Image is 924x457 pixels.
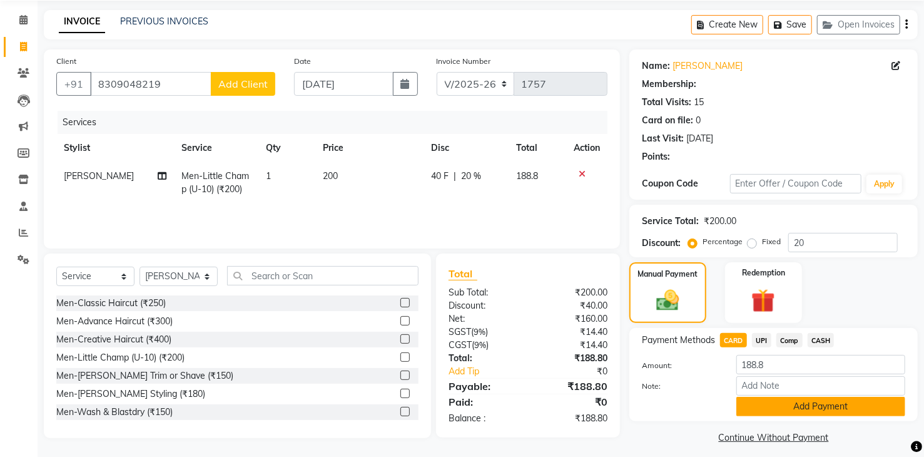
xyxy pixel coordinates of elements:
[642,114,693,127] div: Card on file:
[439,286,528,299] div: Sub Total:
[174,134,259,162] th: Service
[439,365,543,378] a: Add Tip
[454,170,456,183] span: |
[649,287,686,314] img: _cash.svg
[642,132,684,145] div: Last Visit:
[474,340,486,350] span: 9%
[638,269,698,280] label: Manual Payment
[566,134,607,162] th: Action
[528,412,617,425] div: ₹188.80
[752,333,771,347] span: UPI
[424,134,509,162] th: Disc
[703,236,743,247] label: Percentage
[673,59,743,73] a: [PERSON_NAME]
[509,134,566,162] th: Total
[742,267,785,279] label: Redemption
[696,114,701,127] div: 0
[474,327,485,337] span: 9%
[632,360,726,371] label: Amount:
[817,15,900,34] button: Open Invoices
[439,352,528,365] div: Total:
[267,170,272,182] span: 1
[56,388,205,401] div: Men-[PERSON_NAME] Styling (₹180)
[439,394,528,409] div: Paid:
[439,312,528,326] div: Net:
[56,297,166,310] div: Men-Classic Haircut (₹250)
[259,134,315,162] th: Qty
[720,333,747,347] span: CARD
[449,267,477,280] span: Total
[449,326,471,337] span: SGST
[686,132,713,145] div: [DATE]
[808,333,835,347] span: CASH
[439,379,528,394] div: Payable:
[632,381,726,392] label: Note:
[642,334,715,347] span: Payment Methods
[516,170,538,182] span: 188.8
[90,72,211,96] input: Search by Name/Mobile/Email/Code
[736,397,905,416] button: Add Payment
[59,11,105,33] a: INVOICE
[704,215,736,228] div: ₹200.00
[64,170,134,182] span: [PERSON_NAME]
[528,339,617,352] div: ₹14.40
[323,170,338,182] span: 200
[632,431,915,444] a: Continue Without Payment
[56,333,171,346] div: Men-Creative Haircut (₹400)
[642,215,699,228] div: Service Total:
[439,326,528,339] div: ( )
[694,96,704,109] div: 15
[543,365,617,378] div: ₹0
[439,412,528,425] div: Balance :
[439,339,528,352] div: ( )
[642,96,691,109] div: Total Visits:
[528,312,617,326] div: ₹160.00
[730,174,861,193] input: Enter Offer / Coupon Code
[56,315,173,328] div: Men-Advance Haircut (₹300)
[431,170,449,183] span: 40 F
[776,333,803,347] span: Comp
[642,177,729,190] div: Coupon Code
[211,72,275,96] button: Add Client
[528,352,617,365] div: ₹188.80
[528,326,617,339] div: ₹14.40
[736,376,905,396] input: Add Note
[528,379,617,394] div: ₹188.80
[437,56,491,67] label: Invoice Number
[691,15,763,34] button: Create New
[762,236,781,247] label: Fixed
[181,170,249,195] span: Men-Little Champ (U-10) (₹200)
[461,170,481,183] span: 20 %
[744,286,783,316] img: _gift.svg
[528,286,617,299] div: ₹200.00
[736,355,905,374] input: Amount
[642,59,670,73] div: Name:
[58,111,617,134] div: Services
[866,175,902,193] button: Apply
[218,78,268,90] span: Add Client
[56,72,91,96] button: +91
[56,56,76,67] label: Client
[528,299,617,312] div: ₹40.00
[642,150,670,163] div: Points:
[768,15,812,34] button: Save
[439,299,528,312] div: Discount:
[56,351,185,364] div: Men-Little Champ (U-10) (₹200)
[294,56,311,67] label: Date
[120,16,208,27] a: PREVIOUS INVOICES
[227,266,419,285] input: Search or Scan
[449,339,472,351] span: CGST
[528,394,617,409] div: ₹0
[56,406,173,419] div: Men-Wash & Blastdry (₹150)
[315,134,424,162] th: Price
[56,134,174,162] th: Stylist
[56,369,233,383] div: Men-[PERSON_NAME] Trim or Shave (₹150)
[642,78,696,91] div: Membership:
[642,237,681,250] div: Discount:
